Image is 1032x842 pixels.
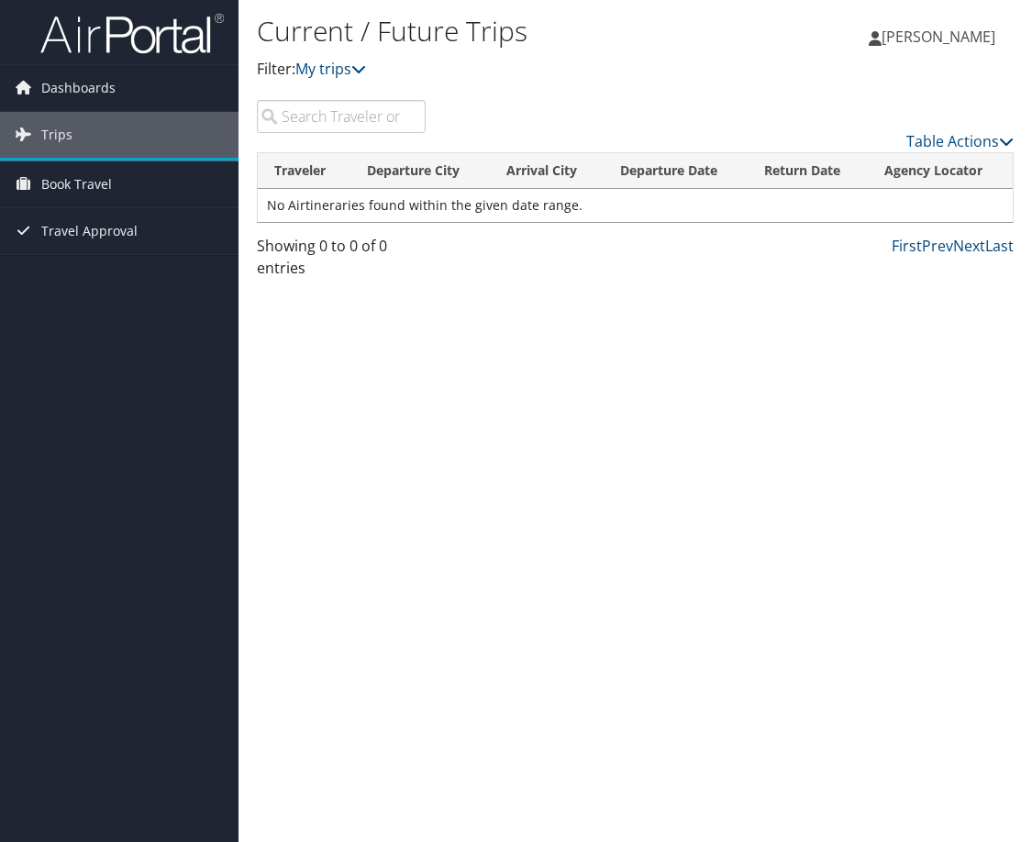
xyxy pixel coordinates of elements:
[41,65,116,111] span: Dashboards
[257,100,426,133] input: Search Traveler or Arrival City
[985,236,1014,256] a: Last
[748,153,868,189] th: Return Date: activate to sort column ascending
[258,153,350,189] th: Traveler: activate to sort column ascending
[295,59,366,79] a: My trips
[868,153,1013,189] th: Agency Locator: activate to sort column ascending
[257,12,761,50] h1: Current / Future Trips
[41,112,72,158] span: Trips
[41,161,112,207] span: Book Travel
[490,153,605,189] th: Arrival City: activate to sort column ascending
[604,153,748,189] th: Departure Date: activate to sort column descending
[257,58,761,82] p: Filter:
[41,208,138,254] span: Travel Approval
[892,236,922,256] a: First
[257,235,426,288] div: Showing 0 to 0 of 0 entries
[869,9,1014,64] a: [PERSON_NAME]
[882,27,995,47] span: [PERSON_NAME]
[906,131,1014,151] a: Table Actions
[350,153,489,189] th: Departure City: activate to sort column ascending
[40,12,224,55] img: airportal-logo.png
[953,236,985,256] a: Next
[258,189,1013,222] td: No Airtineraries found within the given date range.
[922,236,953,256] a: Prev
